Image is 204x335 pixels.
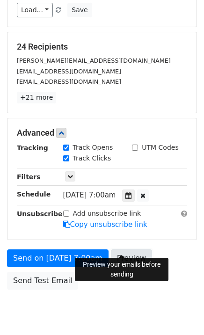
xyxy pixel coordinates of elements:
[17,42,187,52] h5: 24 Recipients
[73,143,113,153] label: Track Opens
[157,290,204,335] iframe: Chat Widget
[17,78,121,85] small: [EMAIL_ADDRESS][DOMAIN_NAME]
[73,209,141,218] label: Add unsubscribe link
[17,190,51,198] strong: Schedule
[75,258,168,281] div: Preview your emails before sending
[63,220,147,229] a: Copy unsubscribe link
[17,92,56,103] a: +21 more
[63,191,116,199] span: [DATE] 7:00am
[17,173,41,181] strong: Filters
[7,249,109,267] a: Send on [DATE] 7:00am
[111,249,152,267] a: Preview
[17,3,53,17] a: Load...
[17,68,121,75] small: [EMAIL_ADDRESS][DOMAIN_NAME]
[7,272,78,290] a: Send Test Email
[73,153,111,163] label: Track Clicks
[17,57,171,64] small: [PERSON_NAME][EMAIL_ADDRESS][DOMAIN_NAME]
[17,210,63,218] strong: Unsubscribe
[142,143,178,153] label: UTM Codes
[17,144,48,152] strong: Tracking
[17,128,187,138] h5: Advanced
[67,3,92,17] button: Save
